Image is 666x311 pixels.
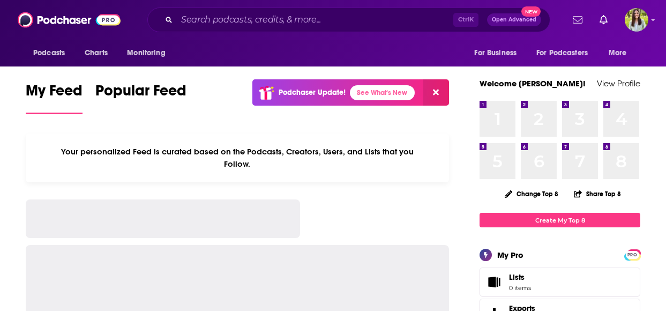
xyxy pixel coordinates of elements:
[33,46,65,61] span: Podcasts
[625,8,648,32] img: User Profile
[483,275,505,290] span: Lists
[26,43,79,63] button: open menu
[509,284,531,292] span: 0 items
[474,46,517,61] span: For Business
[573,183,622,204] button: Share Top 8
[509,272,525,282] span: Lists
[625,8,648,32] span: Logged in as meaghanyoungblood
[521,6,541,17] span: New
[536,46,588,61] span: For Podcasters
[497,250,523,260] div: My Pro
[18,10,121,30] img: Podchaser - Follow, Share and Rate Podcasts
[509,272,531,282] span: Lists
[95,82,186,114] a: Popular Feed
[595,11,612,29] a: Show notifications dropdown
[601,43,640,63] button: open menu
[467,43,530,63] button: open menu
[480,213,640,227] a: Create My Top 8
[626,250,639,258] a: PRO
[453,13,478,27] span: Ctrl K
[498,187,565,201] button: Change Top 8
[26,134,449,182] div: Your personalized Feed is curated based on the Podcasts, Creators, Users, and Lists that you Follow.
[480,78,586,88] a: Welcome [PERSON_NAME]!
[529,43,603,63] button: open menu
[492,17,536,23] span: Open Advanced
[95,82,186,106] span: Popular Feed
[350,85,415,100] a: See What's New
[26,82,83,106] span: My Feed
[609,46,627,61] span: More
[625,8,648,32] button: Show profile menu
[85,46,108,61] span: Charts
[26,82,83,114] a: My Feed
[568,11,587,29] a: Show notifications dropdown
[480,268,640,297] a: Lists
[626,251,639,259] span: PRO
[177,11,453,28] input: Search podcasts, credits, & more...
[119,43,179,63] button: open menu
[78,43,114,63] a: Charts
[487,13,541,26] button: Open AdvancedNew
[597,78,640,88] a: View Profile
[147,8,550,32] div: Search podcasts, credits, & more...
[127,46,165,61] span: Monitoring
[279,88,346,97] p: Podchaser Update!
